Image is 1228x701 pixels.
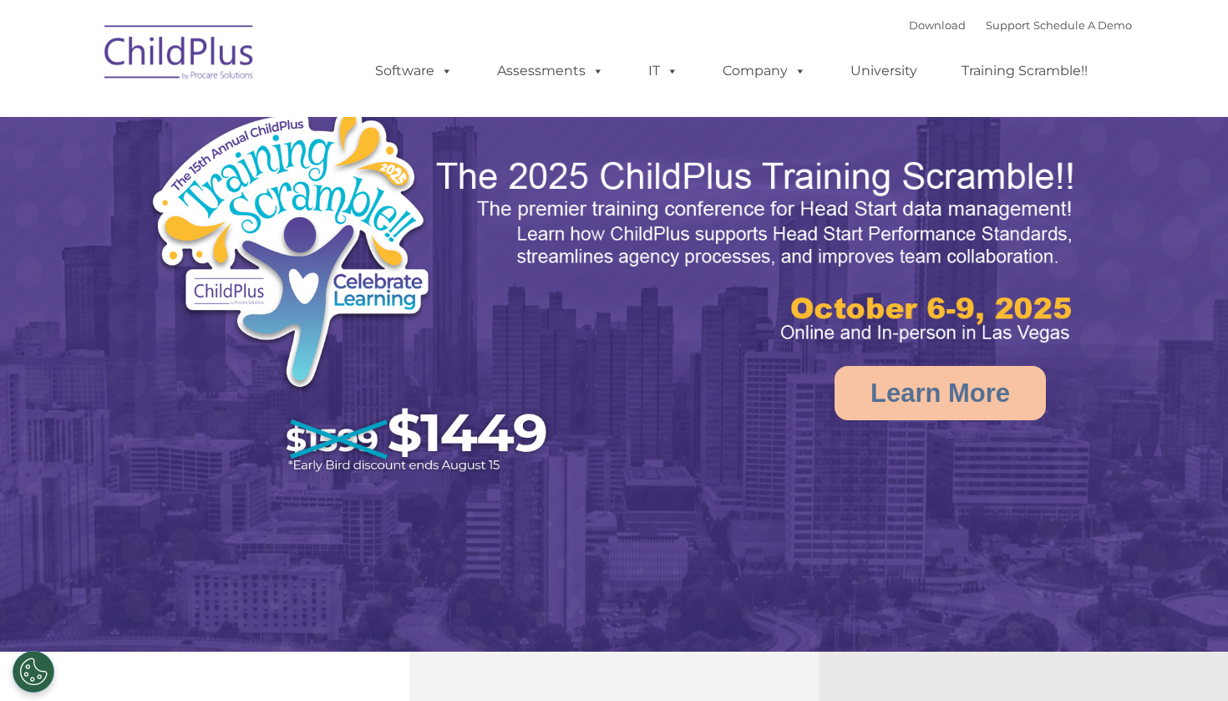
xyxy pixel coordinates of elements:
[706,54,823,88] a: Company
[96,13,263,97] img: ChildPlus by Procare Solutions
[632,54,695,88] a: IT
[13,651,54,693] button: Cookies Settings
[986,18,1030,32] a: Support
[835,366,1046,420] a: Learn More
[909,18,1132,32] font: |
[358,54,469,88] a: Software
[834,54,934,88] a: University
[945,54,1104,88] a: Training Scramble!!
[1033,18,1132,32] a: Schedule A Demo
[480,54,621,88] a: Assessments
[909,18,966,32] a: Download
